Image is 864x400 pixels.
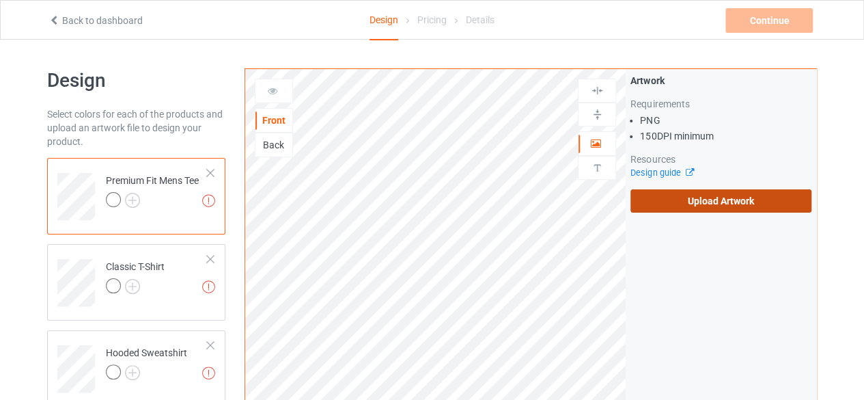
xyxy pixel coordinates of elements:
div: Front [255,114,292,127]
img: svg%3E%0A [591,84,604,97]
a: Design guide [630,168,693,178]
img: svg+xml;base64,PD94bWwgdmVyc2lvbj0iMS4wIiBlbmNvZGluZz0iVVRGLTgiPz4KPHN2ZyB3aWR0aD0iMjJweCIgaGVpZ2... [125,365,140,380]
div: Back [255,138,292,152]
label: Upload Artwork [630,189,811,213]
li: PNG [640,114,811,127]
div: Premium Fit Mens Tee [106,174,199,206]
img: exclamation icon [202,280,215,293]
div: Premium Fit Mens Tee [47,158,225,235]
div: Pricing [417,1,447,39]
li: 150 DPI minimum [640,129,811,143]
h1: Design [47,68,225,93]
img: svg+xml;base64,PD94bWwgdmVyc2lvbj0iMS4wIiBlbmNvZGluZz0iVVRGLTgiPz4KPHN2ZyB3aWR0aD0iMjJweCIgaGVpZ2... [125,279,140,294]
a: Back to dashboard [48,15,143,26]
img: exclamation icon [202,194,215,207]
img: svg+xml;base64,PD94bWwgdmVyc2lvbj0iMS4wIiBlbmNvZGluZz0iVVRGLTgiPz4KPHN2ZyB3aWR0aD0iMjJweCIgaGVpZ2... [125,193,140,208]
img: svg%3E%0A [591,161,604,174]
div: Artwork [630,74,811,88]
div: Requirements [630,97,811,111]
div: Classic T-Shirt [106,260,165,293]
div: Design [370,1,398,40]
img: svg%3E%0A [591,108,604,121]
div: Select colors for each of the products and upload an artwork file to design your product. [47,107,225,148]
div: Details [466,1,494,39]
div: Hooded Sweatshirt [106,346,187,379]
img: exclamation icon [202,366,215,379]
div: Resources [630,152,811,166]
div: Classic T-Shirt [47,244,225,321]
